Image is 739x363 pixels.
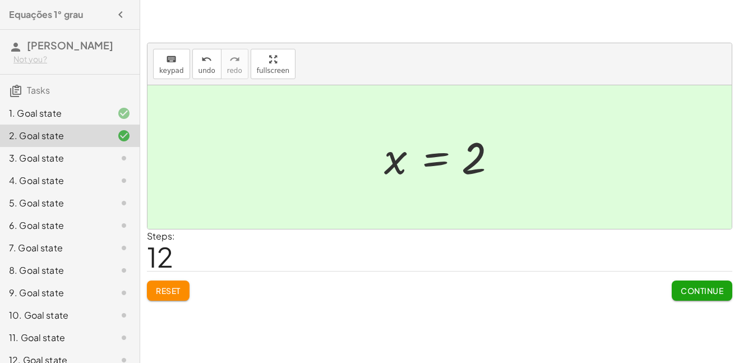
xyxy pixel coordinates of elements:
[198,67,215,75] span: undo
[117,241,131,255] i: Task not started.
[117,309,131,322] i: Task not started.
[156,286,181,296] span: Reset
[672,281,732,301] button: Continue
[201,53,212,66] i: undo
[9,196,99,210] div: 5. Goal state
[9,286,99,300] div: 9. Goal state
[9,241,99,255] div: 7. Goal state
[227,67,242,75] span: redo
[9,331,99,344] div: 11. Goal state
[9,309,99,322] div: 10. Goal state
[117,129,131,143] i: Task finished and correct.
[221,49,248,79] button: redoredo
[117,331,131,344] i: Task not started.
[27,39,113,52] span: [PERSON_NAME]
[9,107,99,120] div: 1. Goal state
[159,67,184,75] span: keypad
[251,49,295,79] button: fullscreen
[681,286,723,296] span: Continue
[9,8,83,21] h4: Equações 1° grau
[9,151,99,165] div: 3. Goal state
[9,129,99,143] div: 2. Goal state
[117,151,131,165] i: Task not started.
[147,230,175,242] label: Steps:
[153,49,190,79] button: keyboardkeypad
[257,67,289,75] span: fullscreen
[117,196,131,210] i: Task not started.
[117,219,131,232] i: Task not started.
[117,107,131,120] i: Task finished and correct.
[9,264,99,277] div: 8. Goal state
[147,240,173,274] span: 12
[192,49,221,79] button: undoundo
[229,53,240,66] i: redo
[9,219,99,232] div: 6. Goal state
[117,286,131,300] i: Task not started.
[9,174,99,187] div: 4. Goal state
[27,84,50,96] span: Tasks
[117,174,131,187] i: Task not started.
[117,264,131,277] i: Task not started.
[147,281,190,301] button: Reset
[13,54,131,65] div: Not you?
[166,53,177,66] i: keyboard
